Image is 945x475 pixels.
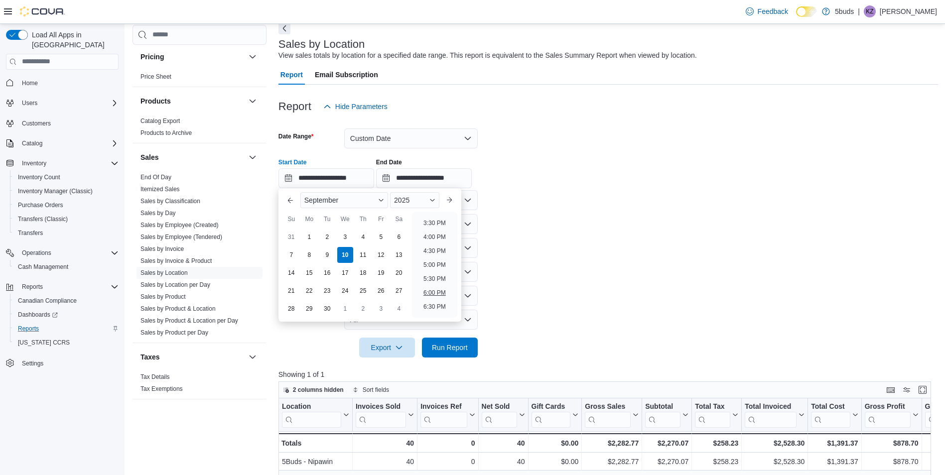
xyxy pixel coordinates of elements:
[140,269,188,277] span: Sales by Location
[14,199,67,211] a: Purchase Orders
[373,265,389,281] div: day-19
[319,247,335,263] div: day-9
[355,229,371,245] div: day-4
[356,402,414,427] button: Invoices Sold
[880,5,937,17] p: [PERSON_NAME]
[531,402,570,411] div: Gift Cards
[22,119,51,127] span: Customers
[337,247,353,263] div: day-10
[301,247,317,263] div: day-8
[356,402,406,411] div: Invoices Sold
[422,338,478,357] button: Run Report
[140,186,180,193] a: Itemized Sales
[811,402,858,427] button: Total Cost
[481,456,525,468] div: 40
[742,1,792,21] a: Feedback
[247,95,259,107] button: Products
[18,229,43,237] span: Transfers
[420,456,475,468] div: 0
[301,265,317,281] div: day-15
[419,315,450,327] li: 7:00 PM
[14,309,119,321] span: Dashboards
[420,437,475,449] div: 0
[140,129,192,136] a: Products to Archive
[10,336,123,350] button: [US_STATE] CCRS
[14,261,119,273] span: Cash Management
[349,384,393,396] button: Sort fields
[796,6,817,17] input: Dark Mode
[695,402,730,427] div: Total Tax
[481,402,517,427] div: Net Sold
[18,77,42,89] a: Home
[14,261,72,273] a: Cash Management
[745,402,805,427] button: Total Invoiced
[140,52,245,62] button: Pricing
[359,338,415,357] button: Export
[376,168,472,188] input: Press the down key to open a popover containing a calendar.
[18,357,47,369] a: Settings
[811,402,850,411] div: Total Cost
[18,173,60,181] span: Inventory Count
[282,402,341,427] div: Location
[140,221,219,229] span: Sales by Employee (Created)
[140,329,208,336] a: Sales by Product per Day
[373,247,389,263] div: day-12
[2,96,123,110] button: Users
[10,198,123,212] button: Purchase Orders
[319,211,335,227] div: Tu
[2,116,123,130] button: Customers
[432,343,468,353] span: Run Report
[2,280,123,294] button: Reports
[585,402,639,427] button: Gross Sales
[140,281,210,289] span: Sales by Location per Day
[419,273,450,285] li: 5:30 PM
[18,97,119,109] span: Users
[304,196,338,204] span: September
[140,352,245,362] button: Taxes
[140,305,216,313] span: Sales by Product & Location
[758,6,788,16] span: Feedback
[464,196,472,204] button: Open list of options
[355,247,371,263] div: day-11
[282,402,341,411] div: Location
[2,246,123,260] button: Operations
[864,402,918,427] button: Gross Profit
[140,174,171,181] a: End Of Day
[337,265,353,281] div: day-17
[282,402,349,427] button: Location
[901,384,913,396] button: Display options
[373,283,389,299] div: day-26
[22,249,51,257] span: Operations
[315,65,378,85] span: Email Subscription
[835,5,854,17] p: 5buds
[464,244,472,252] button: Open list of options
[481,402,517,411] div: Net Sold
[278,132,314,140] label: Date Range
[140,329,208,337] span: Sales by Product per Day
[531,402,578,427] button: Gift Cards
[585,402,631,411] div: Gross Sales
[391,247,407,263] div: day-13
[18,281,119,293] span: Reports
[419,259,450,271] li: 5:00 PM
[22,99,37,107] span: Users
[140,185,180,193] span: Itemized Sales
[356,402,406,427] div: Invoices Sold
[18,77,119,89] span: Home
[283,283,299,299] div: day-21
[391,229,407,245] div: day-6
[420,402,475,427] button: Invoices Ref
[278,22,290,34] button: Next
[14,171,64,183] a: Inventory Count
[10,170,123,184] button: Inventory Count
[280,65,303,85] span: Report
[420,402,467,427] div: Invoices Ref
[695,456,738,468] div: $258.23
[441,192,457,208] button: Next month
[356,437,414,449] div: 40
[140,173,171,181] span: End Of Day
[10,322,123,336] button: Reports
[391,301,407,317] div: day-4
[464,220,472,228] button: Open list of options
